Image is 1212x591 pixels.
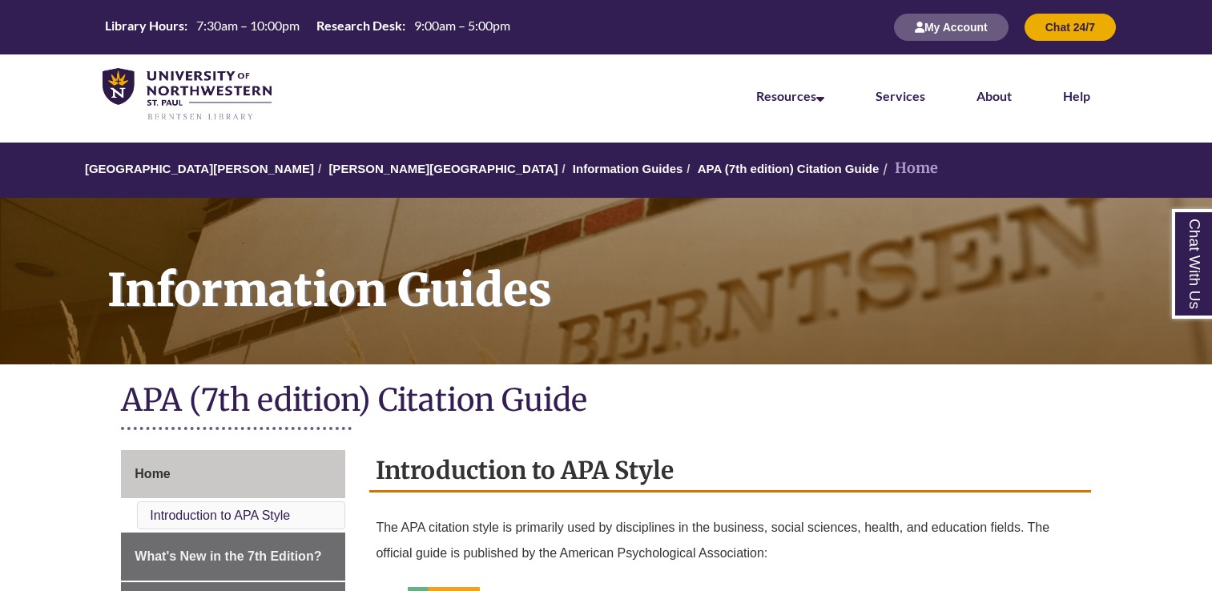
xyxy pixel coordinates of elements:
a: My Account [894,20,1009,34]
li: Home [879,157,938,180]
th: Library Hours: [99,17,190,34]
th: Research Desk: [310,17,408,34]
span: 9:00am – 5:00pm [414,18,510,33]
h1: APA (7th edition) Citation Guide [121,380,1090,423]
h1: Information Guides [90,198,1212,344]
a: Help [1063,88,1090,103]
a: What's New in the 7th Edition? [121,533,345,581]
a: Services [876,88,925,103]
span: Home [135,467,170,480]
a: Introduction to APA Style [150,509,290,522]
span: 7:30am – 10:00pm [196,18,300,33]
table: Hours Today [99,17,517,37]
a: APA (7th edition) Citation Guide [698,162,880,175]
h2: Introduction to APA Style [369,450,1090,492]
p: The APA citation style is primarily used by disciplines in the business, social sciences, health,... [376,509,1084,573]
a: [PERSON_NAME][GEOGRAPHIC_DATA] [328,162,558,175]
a: Chat 24/7 [1025,20,1116,34]
a: Information Guides [573,162,683,175]
span: What's New in the 7th Edition? [135,549,321,563]
button: Chat 24/7 [1025,14,1116,41]
a: About [976,88,1012,103]
button: My Account [894,14,1009,41]
a: Resources [756,88,824,103]
a: Hours Today [99,17,517,38]
img: UNWSP Library Logo [103,68,272,122]
a: Home [121,450,345,498]
a: [GEOGRAPHIC_DATA][PERSON_NAME] [85,162,314,175]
